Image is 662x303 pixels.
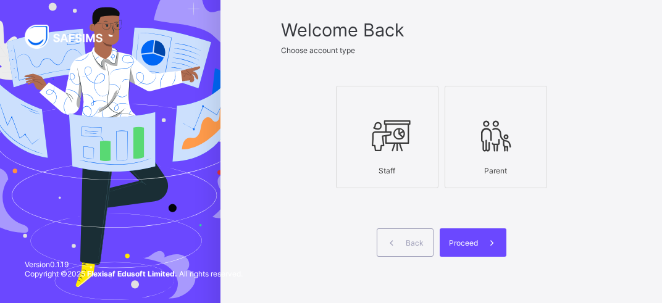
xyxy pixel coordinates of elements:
span: Back [406,238,424,247]
span: Version 0.1.19 [25,260,243,269]
img: SAFSIMS Logo [25,25,117,49]
span: Copyright © 2025 All rights reserved. [25,269,243,278]
strong: Flexisaf Edusoft Limited. [87,269,177,278]
div: Staff [343,160,432,181]
span: Welcome Back [281,19,602,41]
span: Choose account type [281,46,355,55]
span: Proceed [449,238,478,247]
div: Parent [451,160,540,181]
